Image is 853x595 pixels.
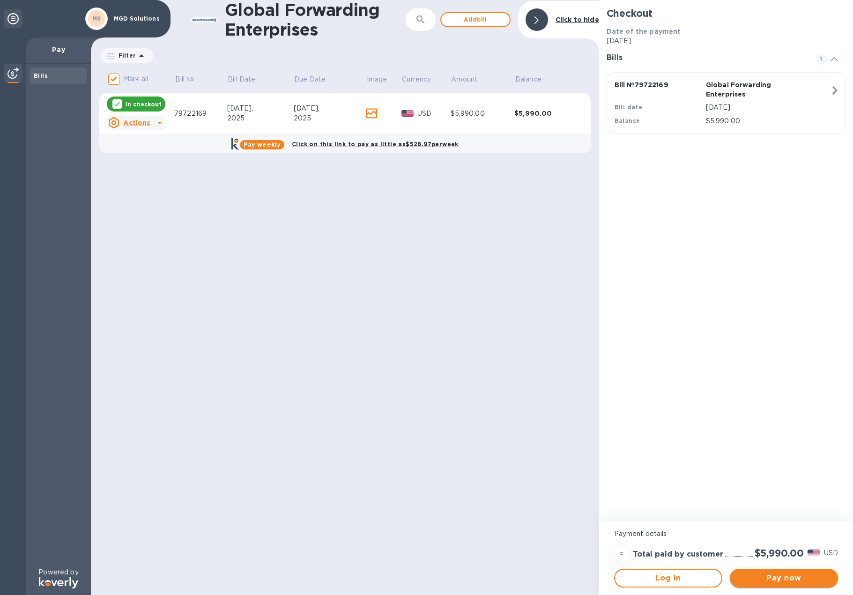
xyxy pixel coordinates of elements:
[114,15,161,22] p: MGD Solutions
[514,109,579,118] div: $5,990.00
[228,74,255,84] p: Bill Date
[228,74,267,84] span: Bill Date
[808,550,820,556] img: USD
[123,119,150,126] u: Actions
[615,117,640,124] b: Balance
[737,573,831,584] span: Pay now
[92,15,101,22] b: MS
[227,113,294,123] div: 2025
[556,16,599,23] b: Click to hide
[706,116,830,126] p: $5,990.00
[623,573,714,584] span: Log in
[607,36,846,46] p: [DATE]
[633,550,723,559] h3: Total paid by customer
[607,7,846,19] h2: Checkout
[294,104,366,113] div: [DATE],
[126,100,162,108] p: In checkout
[824,548,838,558] p: USD
[417,109,450,119] p: USD
[402,74,431,84] p: Currency
[175,74,207,84] span: Bill №
[614,529,838,539] p: Payment details
[706,103,830,112] p: [DATE]
[124,74,148,84] p: Mark all
[614,569,722,588] button: Log in
[449,14,502,25] span: Add bill
[440,12,511,27] button: Addbill
[401,110,414,117] img: USD
[607,72,846,134] button: Bill №79722169Global Forwarding EnterprisesBill date[DATE]Balance$5,990.00
[706,80,794,99] p: Global Forwarding Enterprises
[227,104,294,113] div: [DATE],
[38,567,78,577] p: Powered by
[174,109,227,119] div: 79722169
[607,53,804,62] h3: Bills
[451,74,490,84] span: Amount
[34,72,48,79] b: Bills
[367,74,387,84] p: Image
[115,52,136,59] p: Filter
[615,80,702,89] p: Bill № 79722169
[607,28,681,35] b: Date of the payment
[451,109,515,119] div: $5,990.00
[614,546,629,561] div: =
[451,74,477,84] p: Amount
[39,577,78,588] img: Logo
[175,74,194,84] p: Bill №
[294,113,366,123] div: 2025
[34,45,83,54] p: Pay
[515,74,554,84] span: Balance
[292,141,459,148] b: Click on this link to pay as little as $528.97 per week
[816,53,827,65] span: 1
[615,104,643,111] b: Bill date
[294,74,326,84] p: Due Date
[294,74,338,84] span: Due Date
[730,569,838,588] button: Pay now
[755,547,804,559] h2: $5,990.00
[515,74,541,84] p: Balance
[244,141,281,148] b: Pay weekly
